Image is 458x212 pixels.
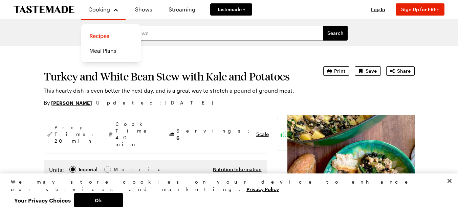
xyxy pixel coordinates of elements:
[334,68,345,74] span: Print
[210,3,252,16] a: Tastemade +
[44,87,304,95] p: This hearty dish is even better the next day, and is a great way to stretch a pound of ground meat.
[115,121,157,148] span: Cook Time: 40 min
[401,6,439,12] span: Sign Up for FREE
[54,124,96,144] span: Prep Time: 20 min
[442,173,457,188] button: Close
[11,193,74,207] button: Your Privacy Choices
[246,186,279,192] a: More information about your privacy, opens in a new tab
[74,193,123,207] button: Ok
[327,30,344,37] span: Search
[365,6,392,13] button: Log In
[323,66,349,76] button: Print
[396,3,444,16] button: Sign Up for FREE
[114,166,129,173] span: Metric
[14,6,74,14] a: To Tastemade Home Page
[386,66,415,76] button: Share
[96,99,220,107] span: Updated : [DATE]
[88,3,119,16] button: Cooking
[49,166,64,174] label: Units:
[79,166,98,173] span: Imperial
[355,66,381,76] button: Save recipe
[256,131,269,138] button: Scale
[366,68,377,74] span: Save
[176,127,253,141] span: Servings:
[213,166,262,173] button: Nutrition Information
[176,134,179,141] span: 6
[85,43,137,58] a: Meal Plans
[323,26,348,41] button: filters
[217,6,245,13] span: Tastemade +
[85,28,137,43] a: Recipes
[44,99,92,107] p: By
[371,6,385,12] span: Log In
[49,166,128,175] div: Imperial Metric
[397,68,411,74] span: Share
[44,70,304,83] h1: Turkey and White Bean Stew with Kale and Potatoes
[51,99,92,107] a: [PERSON_NAME]
[11,178,441,193] div: We may store cookies on your device to enhance our services and marketing.
[88,6,110,13] span: Cooking
[114,166,128,173] div: Metric
[81,24,141,62] div: Cooking
[11,178,441,207] div: Privacy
